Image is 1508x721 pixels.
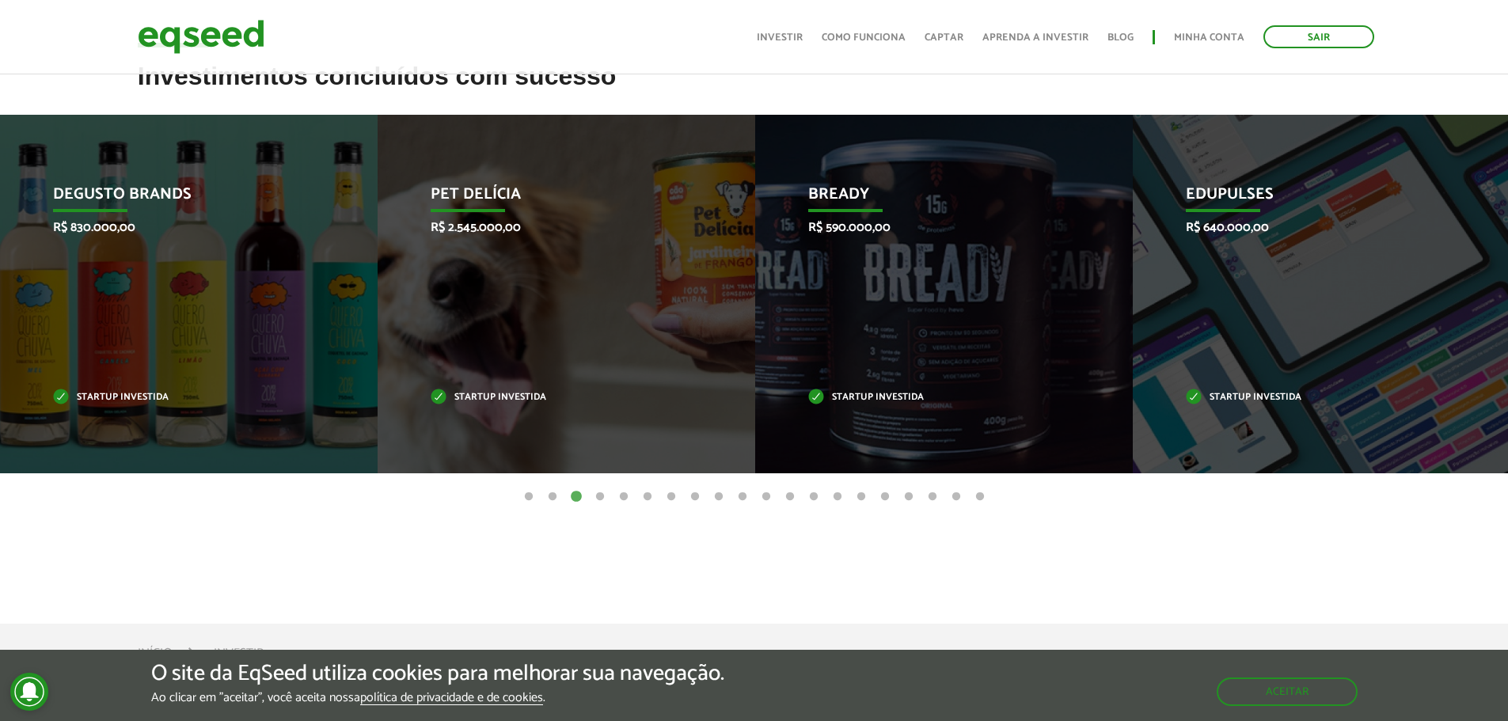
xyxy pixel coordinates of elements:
button: 6 of 20 [640,489,655,505]
p: R$ 830.000,00 [53,220,301,235]
a: Captar [925,32,963,43]
h2: Investimentos concluídos com sucesso [138,63,1371,114]
p: Ao clicar em "aceitar", você aceita nossa . [151,690,724,705]
button: 16 of 20 [877,489,893,505]
button: 7 of 20 [663,489,679,505]
a: Como funciona [822,32,906,43]
a: Aprenda a investir [982,32,1088,43]
p: Startup investida [431,393,678,402]
button: 20 of 20 [972,489,988,505]
p: Startup investida [1186,393,1434,402]
button: 1 of 20 [521,489,537,505]
p: Startup investida [808,393,1056,402]
li: Investir [214,643,264,664]
button: 13 of 20 [806,489,822,505]
p: Bready [808,185,1056,212]
a: Início [138,647,173,660]
p: Startup investida [53,393,301,402]
p: Edupulses [1186,185,1434,212]
button: 14 of 20 [830,489,845,505]
p: R$ 640.000,00 [1186,220,1434,235]
p: Pet Delícia [431,185,678,212]
button: 5 of 20 [616,489,632,505]
button: 9 of 20 [711,489,727,505]
button: 4 of 20 [592,489,608,505]
p: R$ 2.545.000,00 [431,220,678,235]
button: 10 of 20 [735,489,750,505]
p: Degusto Brands [53,185,301,212]
button: 17 of 20 [901,489,917,505]
img: EqSeed [138,16,264,58]
a: Minha conta [1174,32,1244,43]
button: 18 of 20 [925,489,940,505]
button: 12 of 20 [782,489,798,505]
a: Blog [1107,32,1134,43]
button: 3 of 20 [568,489,584,505]
button: 2 of 20 [545,489,560,505]
p: R$ 590.000,00 [808,220,1056,235]
h5: O site da EqSeed utiliza cookies para melhorar sua navegação. [151,662,724,686]
a: política de privacidade e de cookies [360,692,543,705]
button: 19 of 20 [948,489,964,505]
a: Sair [1263,25,1374,48]
button: Aceitar [1217,677,1358,706]
button: 15 of 20 [853,489,869,505]
a: Investir [757,32,803,43]
button: 11 of 20 [758,489,774,505]
button: 8 of 20 [687,489,703,505]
